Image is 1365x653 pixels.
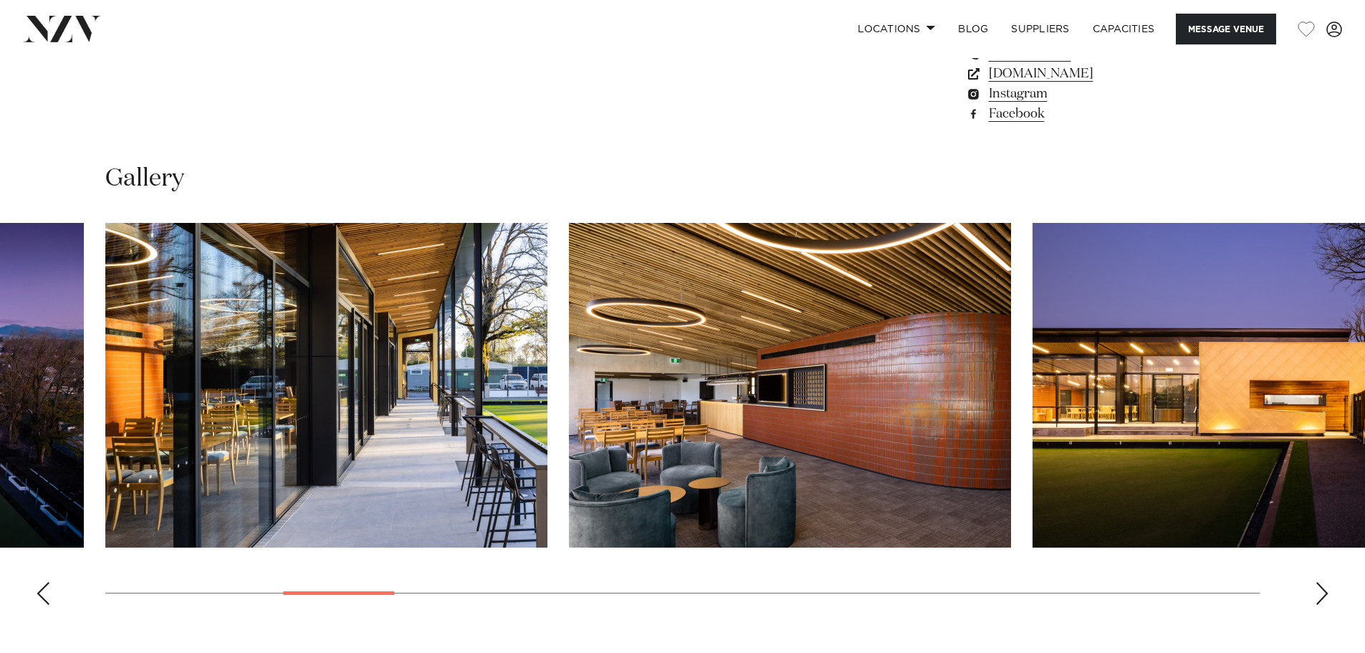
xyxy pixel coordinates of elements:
swiper-slide: 5 / 26 [105,223,547,548]
h2: Gallery [105,163,184,195]
button: Message Venue [1176,14,1276,44]
a: Facebook [965,104,1199,124]
a: Locations [846,14,947,44]
img: nzv-logo.png [23,16,101,42]
a: BLOG [947,14,1000,44]
a: SUPPLIERS [1000,14,1081,44]
a: Capacities [1081,14,1167,44]
a: Instagram [965,84,1199,104]
swiper-slide: 6 / 26 [569,223,1011,548]
a: [DOMAIN_NAME] [965,64,1199,84]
